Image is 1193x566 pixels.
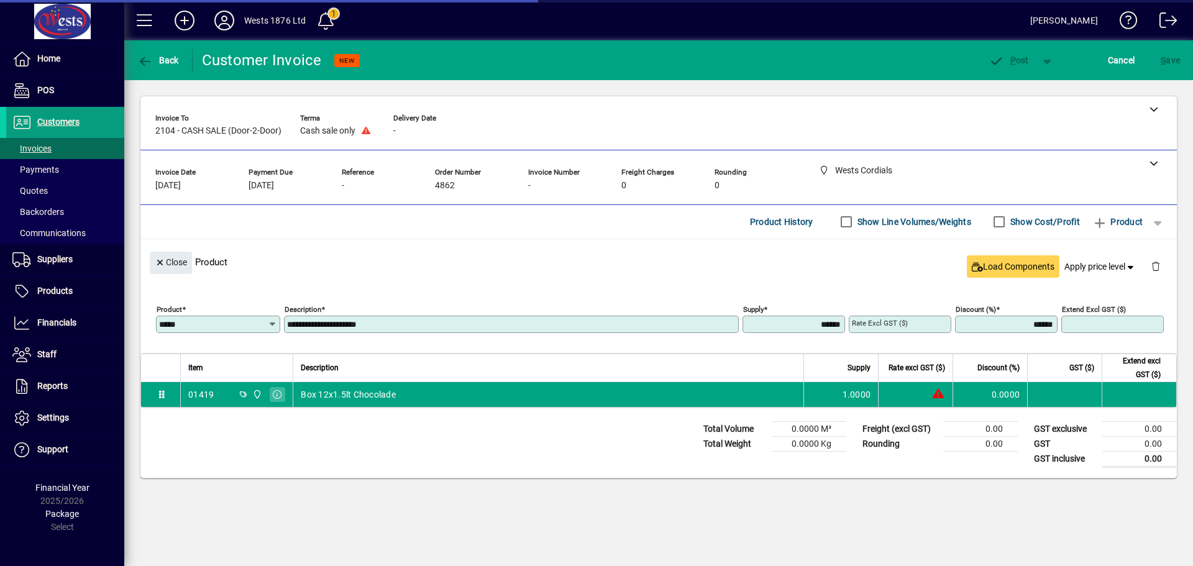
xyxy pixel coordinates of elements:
[848,361,871,375] span: Supply
[750,212,813,232] span: Product History
[1008,216,1080,228] label: Show Cost/Profit
[301,388,396,401] span: Box 12x1.5lt Chocolade
[1102,451,1177,467] td: 0.00
[889,361,945,375] span: Rate excl GST ($)
[249,181,274,191] span: [DATE]
[147,257,195,268] app-page-header-button: Close
[188,388,214,401] div: 01419
[37,85,54,95] span: POS
[155,181,181,191] span: [DATE]
[1110,354,1161,381] span: Extend excl GST ($)
[772,421,846,436] td: 0.0000 M³
[301,361,339,375] span: Description
[1086,211,1149,233] button: Product
[1062,304,1126,313] mat-label: Extend excl GST ($)
[6,403,124,434] a: Settings
[37,53,60,63] span: Home
[6,159,124,180] a: Payments
[37,444,68,454] span: Support
[1110,2,1138,43] a: Knowledge Base
[249,388,263,401] span: Wests Cordials
[852,319,908,327] mat-label: Rate excl GST ($)
[1161,55,1166,65] span: S
[188,361,203,375] span: Item
[967,255,1059,278] button: Load Components
[1102,436,1177,451] td: 0.00
[1102,421,1177,436] td: 0.00
[943,436,1018,451] td: 0.00
[621,181,626,191] span: 0
[202,50,322,70] div: Customer Invoice
[856,421,943,436] td: Freight (excl GST)
[37,254,73,264] span: Suppliers
[12,207,64,217] span: Backorders
[6,434,124,465] a: Support
[953,382,1027,407] td: 0.0000
[393,126,396,136] span: -
[1158,49,1183,71] button: Save
[435,181,455,191] span: 4862
[1069,361,1094,375] span: GST ($)
[137,55,179,65] span: Back
[1030,11,1098,30] div: [PERSON_NAME]
[155,252,187,273] span: Close
[856,436,943,451] td: Rounding
[1010,55,1016,65] span: P
[6,339,124,370] a: Staff
[155,126,281,136] span: 2104 - CASH SALE (Door-2-Door)
[124,49,193,71] app-page-header-button: Back
[697,421,772,436] td: Total Volume
[12,144,52,153] span: Invoices
[37,317,76,327] span: Financials
[972,260,1054,273] span: Load Components
[6,371,124,402] a: Reports
[956,304,996,313] mat-label: Discount (%)
[37,286,73,296] span: Products
[1028,436,1102,451] td: GST
[35,483,89,493] span: Financial Year
[1105,49,1138,71] button: Cancel
[37,413,69,422] span: Settings
[339,57,355,65] span: NEW
[1108,50,1135,70] span: Cancel
[943,421,1018,436] td: 0.00
[12,165,59,175] span: Payments
[157,304,182,313] mat-label: Product
[697,436,772,451] td: Total Weight
[1141,252,1171,281] button: Delete
[134,49,182,71] button: Back
[37,381,68,391] span: Reports
[45,509,79,519] span: Package
[743,304,764,313] mat-label: Supply
[6,201,124,222] a: Backorders
[6,308,124,339] a: Financials
[285,304,321,313] mat-label: Description
[977,361,1020,375] span: Discount (%)
[843,388,871,401] span: 1.0000
[12,186,48,196] span: Quotes
[244,11,306,30] div: Wests 1876 Ltd
[165,9,204,32] button: Add
[37,117,80,127] span: Customers
[1150,2,1177,43] a: Logout
[715,181,720,191] span: 0
[6,276,124,307] a: Products
[6,222,124,244] a: Communications
[12,228,86,238] span: Communications
[6,180,124,201] a: Quotes
[204,9,244,32] button: Profile
[1028,421,1102,436] td: GST exclusive
[150,252,192,274] button: Close
[772,436,846,451] td: 0.0000 Kg
[140,239,1177,285] div: Product
[528,181,531,191] span: -
[1161,50,1180,70] span: ave
[37,349,57,359] span: Staff
[1064,260,1136,273] span: Apply price level
[6,138,124,159] a: Invoices
[6,43,124,75] a: Home
[1028,451,1102,467] td: GST inclusive
[6,75,124,106] a: POS
[745,211,818,233] button: Product History
[1059,255,1141,278] button: Apply price level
